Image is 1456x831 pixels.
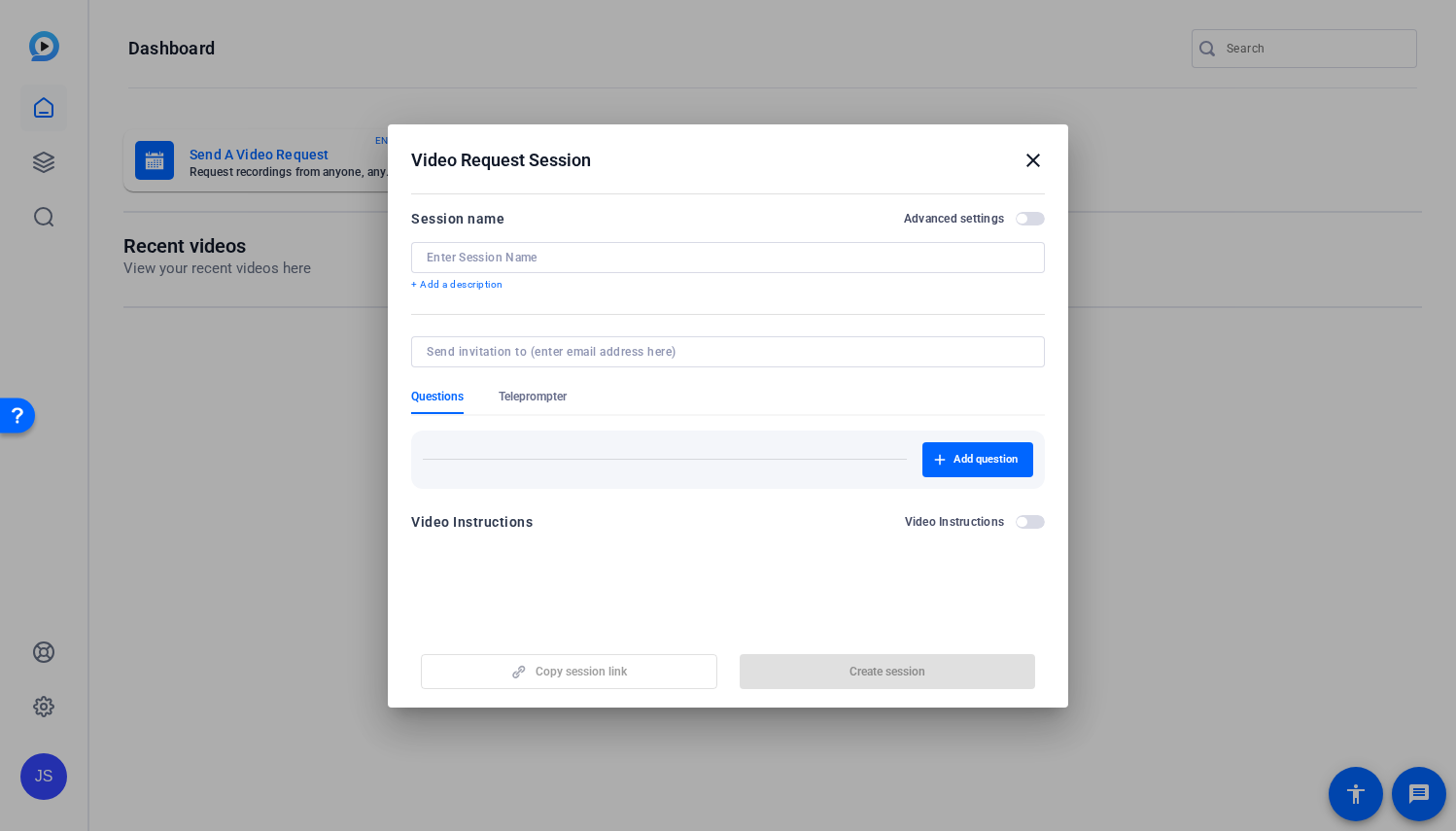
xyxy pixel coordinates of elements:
h2: Video Instructions [905,514,1005,530]
div: Video Instructions [411,510,533,534]
div: Session name [411,207,504,230]
span: Questions [411,389,464,404]
input: Enter Session Name [427,250,1029,265]
h2: Advanced settings [904,211,1004,226]
span: Teleprompter [499,389,567,404]
input: Send invitation to (enter email address here) [427,344,1022,360]
button: Add question [922,442,1033,477]
span: Add question [953,452,1018,467]
p: + Add a description [411,277,1045,293]
div: Video Request Session [411,149,1045,172]
mat-icon: close [1022,149,1045,172]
